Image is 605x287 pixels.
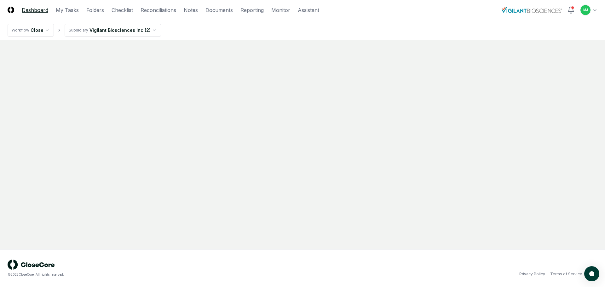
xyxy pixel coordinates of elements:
[86,6,104,14] a: Folders
[271,6,290,14] a: Monitor
[584,266,599,281] button: atlas-launcher
[502,7,562,13] img: Vigilant Biosciences logo
[8,260,55,270] img: logo
[12,27,29,33] div: Workflow
[8,272,302,277] div: © 2025 CloseCore. All rights reserved.
[8,7,14,13] img: Logo
[205,6,233,14] a: Documents
[184,6,198,14] a: Notes
[8,24,161,37] nav: breadcrumb
[56,6,79,14] a: My Tasks
[298,6,319,14] a: Assistant
[141,6,176,14] a: Reconciliations
[22,6,48,14] a: Dashboard
[583,8,588,12] span: MJ
[519,271,545,277] a: Privacy Policy
[580,4,591,16] button: MJ
[112,6,133,14] a: Checklist
[69,27,88,33] div: Subsidiary
[550,271,582,277] a: Terms of Service
[240,6,264,14] a: Reporting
